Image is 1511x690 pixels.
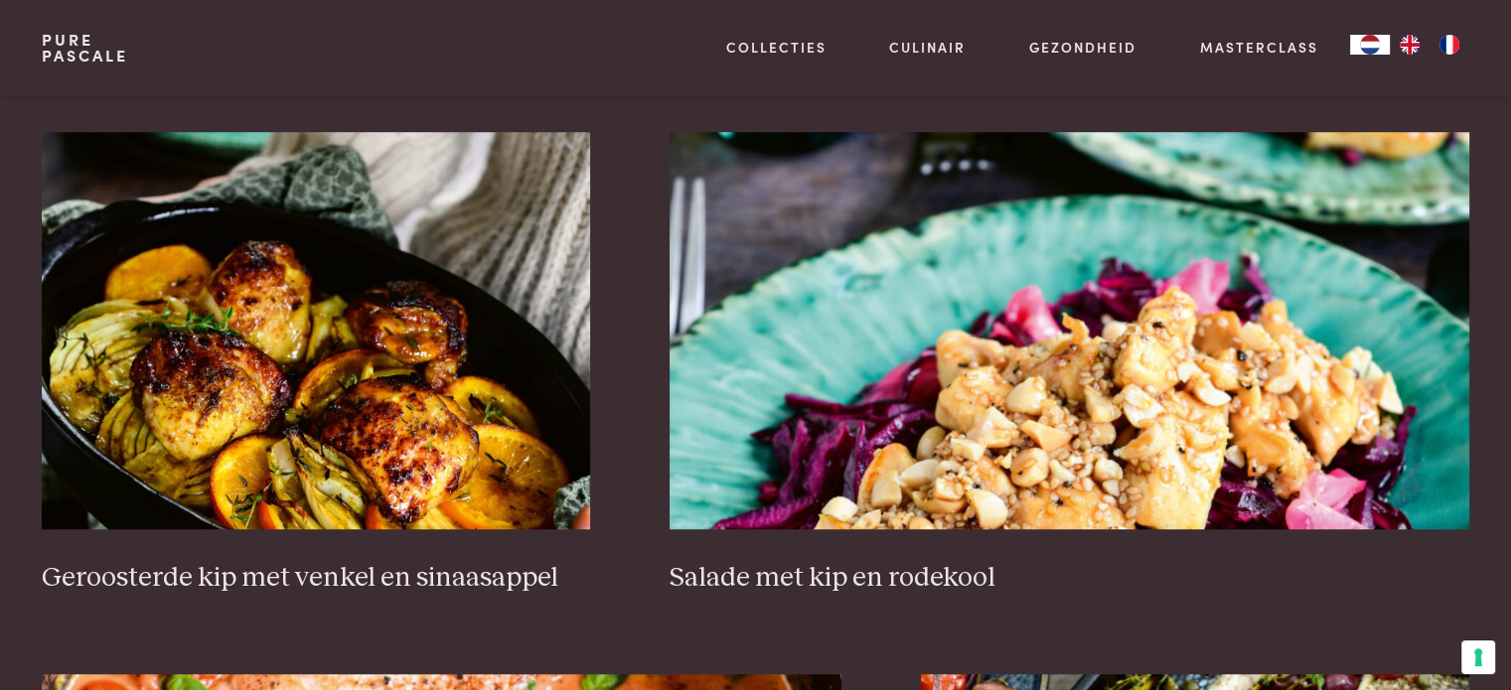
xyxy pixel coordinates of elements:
[42,132,590,529] img: Geroosterde kip met venkel en sinaasappel
[889,37,966,58] a: Culinair
[1200,37,1318,58] a: Masterclass
[1350,35,1390,55] div: Language
[1430,35,1469,55] a: FR
[42,32,128,64] a: PurePascale
[42,132,590,595] a: Geroosterde kip met venkel en sinaasappel Geroosterde kip met venkel en sinaasappel
[670,561,1469,596] h3: Salade met kip en rodekool
[1390,35,1469,55] ul: Language list
[670,132,1469,529] img: Salade met kip en rodekool
[42,561,590,596] h3: Geroosterde kip met venkel en sinaasappel
[1350,35,1390,55] a: NL
[726,37,827,58] a: Collecties
[1350,35,1469,55] aside: Language selected: Nederlands
[1390,35,1430,55] a: EN
[670,132,1469,595] a: Salade met kip en rodekool Salade met kip en rodekool
[1461,640,1495,674] button: Uw voorkeuren voor toestemming voor trackingtechnologieën
[1029,37,1136,58] a: Gezondheid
